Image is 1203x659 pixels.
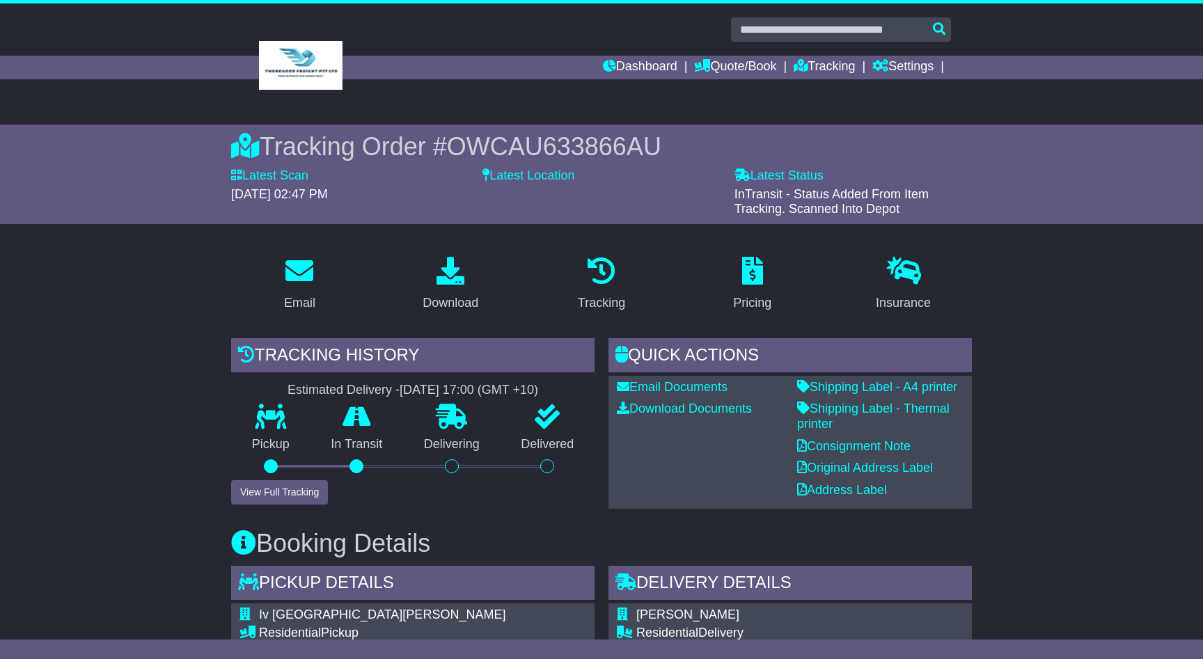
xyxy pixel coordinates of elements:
[724,252,780,317] a: Pricing
[734,168,824,184] label: Latest Status
[797,461,933,475] a: Original Address Label
[617,380,728,394] a: Email Documents
[231,187,328,201] span: [DATE] 02:47 PM
[636,626,698,640] span: Residential
[694,56,776,79] a: Quote/Book
[608,338,972,376] div: Quick Actions
[231,480,328,505] button: View Full Tracking
[231,566,595,603] div: Pickup Details
[231,338,595,376] div: Tracking history
[797,439,911,453] a: Consignment Note
[259,626,321,640] span: Residential
[872,56,934,79] a: Settings
[447,132,661,161] span: OWCAU633866AU
[400,383,538,398] div: [DATE] 17:00 (GMT +10)
[231,168,308,184] label: Latest Scan
[482,168,574,184] label: Latest Location
[259,608,505,621] span: Iv [GEOGRAPHIC_DATA][PERSON_NAME]
[578,294,625,312] div: Tracking
[403,437,501,452] p: Delivering
[797,483,887,497] a: Address Label
[231,383,595,398] div: Estimated Delivery -
[259,626,574,641] div: Pickup
[310,437,404,452] p: In Transit
[636,626,876,641] div: Delivery
[275,252,324,317] a: Email
[423,294,478,312] div: Download
[867,252,940,317] a: Insurance
[797,402,950,431] a: Shipping Label - Thermal printer
[603,56,677,79] a: Dashboard
[284,294,315,312] div: Email
[733,294,771,312] div: Pricing
[231,530,972,557] h3: Booking Details
[608,566,972,603] div: Delivery Details
[797,380,957,394] a: Shipping Label - A4 printer
[231,437,310,452] p: Pickup
[636,608,739,621] span: [PERSON_NAME]
[414,252,487,317] a: Download
[794,56,855,79] a: Tracking
[501,437,595,452] p: Delivered
[734,187,929,216] span: InTransit - Status Added From Item Tracking. Scanned Into Depot
[569,252,634,317] a: Tracking
[617,402,752,415] a: Download Documents
[231,132,972,161] div: Tracking Order #
[876,294,931,312] div: Insurance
